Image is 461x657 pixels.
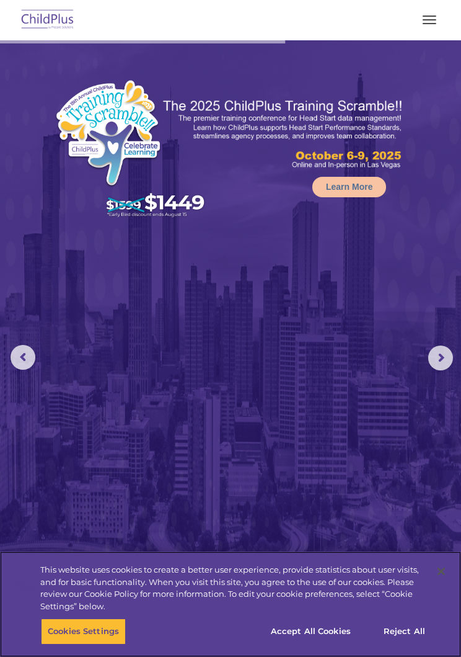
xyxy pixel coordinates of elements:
button: Close [428,558,455,585]
img: ChildPlus by Procare Solutions [19,6,77,35]
div: This website uses cookies to create a better user experience, provide statistics about user visit... [40,564,428,612]
a: Learn More [312,177,386,197]
button: Accept All Cookies [264,619,358,645]
span: Phone number [198,123,251,132]
button: Reject All [366,619,443,645]
button: Cookies Settings [41,619,126,645]
span: Last name [198,72,236,81]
